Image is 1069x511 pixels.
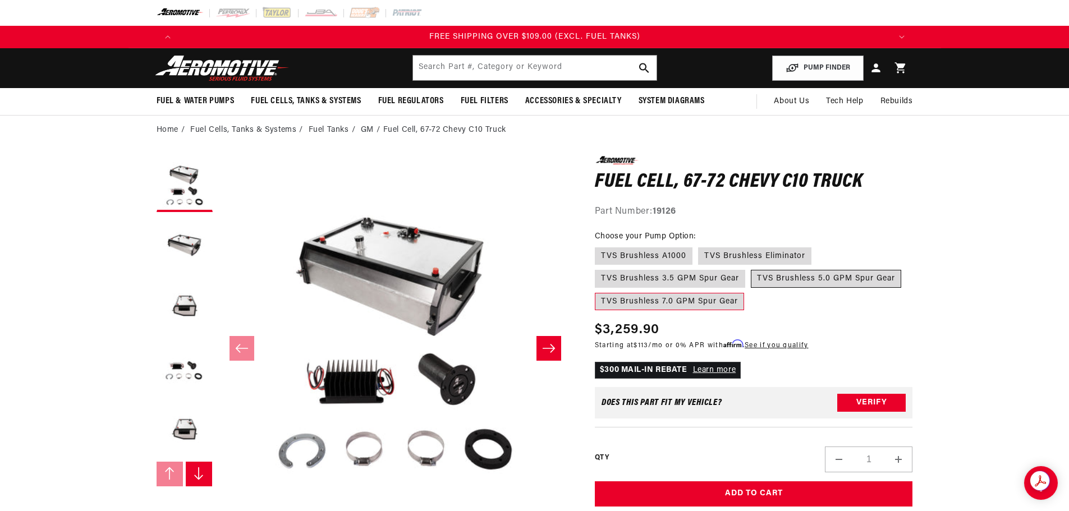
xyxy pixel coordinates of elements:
[698,247,811,265] label: TVS Brushless Eliminator
[157,403,213,459] button: Load image 5 in gallery view
[152,55,292,81] img: Aeromotive
[891,26,913,48] button: Translation missing: en.sections.announcements.next_announcement
[157,26,179,48] button: Translation missing: en.sections.announcements.previous_announcement
[634,342,648,349] span: $113
[772,56,864,81] button: PUMP FINDER
[653,207,676,216] strong: 19126
[157,218,213,274] button: Load image 2 in gallery view
[190,124,306,136] li: Fuel Cells, Tanks & Systems
[872,88,921,115] summary: Rebuilds
[880,95,913,108] span: Rebuilds
[630,88,713,114] summary: System Diagrams
[179,31,891,43] div: Announcement
[157,341,213,397] button: Load image 4 in gallery view
[378,95,444,107] span: Fuel Regulators
[157,462,183,486] button: Slide left
[632,56,657,80] button: search button
[595,453,609,463] label: QTY
[774,97,809,105] span: About Us
[517,88,630,114] summary: Accessories & Specialty
[837,394,906,412] button: Verify
[230,336,254,361] button: Slide left
[826,95,863,108] span: Tech Help
[157,156,213,212] button: Load image 1 in gallery view
[745,342,808,349] a: See if you qualify - Learn more about Affirm Financing (opens in modal)
[602,398,722,407] div: Does This part fit My vehicle?
[595,362,741,379] p: $300 MAIL-IN REBATE
[186,462,213,486] button: Slide right
[179,31,891,43] div: 4 of 4
[818,88,871,115] summary: Tech Help
[595,293,744,311] label: TVS Brushless 7.0 GPM Spur Gear
[383,124,506,136] li: Fuel Cell, 67-72 Chevy C10 Truck
[751,270,901,288] label: TVS Brushless 5.0 GPM Spur Gear
[429,33,640,41] span: FREE SHIPPING OVER $109.00 (EXCL. FUEL TANKS)
[595,247,692,265] label: TVS Brushless A1000
[242,88,369,114] summary: Fuel Cells, Tanks & Systems
[157,124,913,136] nav: breadcrumbs
[157,95,235,107] span: Fuel & Water Pumps
[765,88,818,115] a: About Us
[693,366,736,374] a: Learn more
[525,95,622,107] span: Accessories & Specialty
[723,339,743,348] span: Affirm
[595,205,913,219] div: Part Number:
[595,320,660,340] span: $3,259.90
[413,56,657,80] input: Search by Part Number, Category or Keyword
[639,95,705,107] span: System Diagrams
[309,124,349,136] a: Fuel Tanks
[595,481,913,507] button: Add to Cart
[148,88,243,114] summary: Fuel & Water Pumps
[361,124,374,136] a: GM
[251,95,361,107] span: Fuel Cells, Tanks & Systems
[370,88,452,114] summary: Fuel Regulators
[595,231,697,242] legend: Choose your Pump Option:
[461,95,508,107] span: Fuel Filters
[536,336,561,361] button: Slide right
[452,88,517,114] summary: Fuel Filters
[157,124,178,136] a: Home
[157,279,213,335] button: Load image 3 in gallery view
[129,26,941,48] slideshow-component: Translation missing: en.sections.announcements.announcement_bar
[595,173,913,191] h1: Fuel Cell, 67-72 Chevy C10 Truck
[595,270,745,288] label: TVS Brushless 3.5 GPM Spur Gear
[595,340,809,351] p: Starting at /mo or 0% APR with .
